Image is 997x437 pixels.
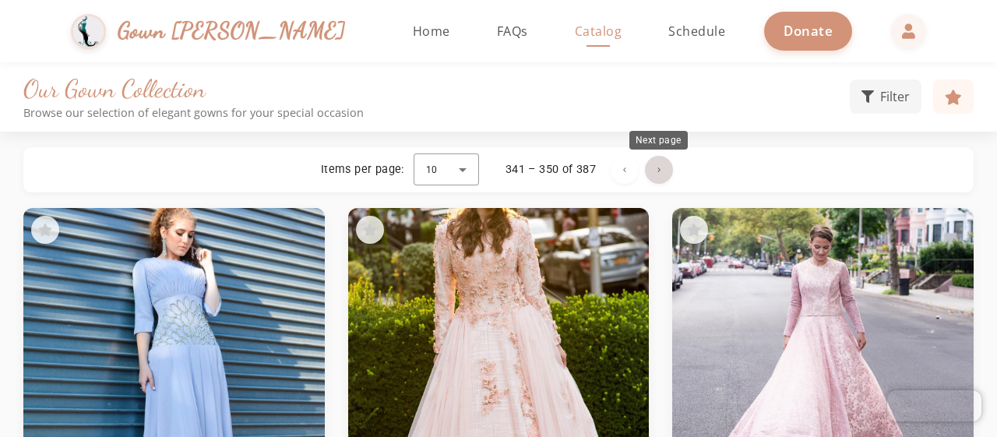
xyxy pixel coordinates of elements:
[71,14,106,49] img: Gown Gmach Logo
[880,87,910,106] span: Filter
[321,162,404,178] div: Items per page:
[850,79,921,114] button: Filter
[118,14,346,48] span: Gown [PERSON_NAME]
[506,162,596,178] div: 341 – 350 of 387
[764,12,852,50] a: Donate
[611,156,639,184] button: Previous page
[413,23,450,40] span: Home
[71,10,361,53] a: Gown [PERSON_NAME]
[23,106,850,119] p: Browse our selection of elegant gowns for your special occasion
[784,22,833,40] span: Donate
[629,131,688,150] div: Next page
[575,23,622,40] span: Catalog
[887,390,981,421] iframe: Chatra live chat
[497,23,528,40] span: FAQs
[645,156,673,184] button: Next page
[23,74,850,104] h1: Our Gown Collection
[668,23,725,40] span: Schedule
